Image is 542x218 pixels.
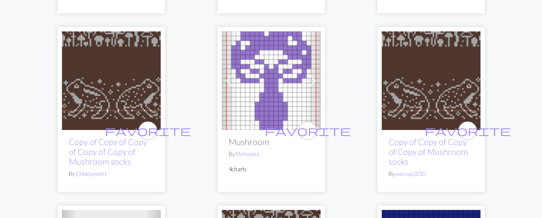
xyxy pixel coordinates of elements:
[76,170,106,177] a: ChloeLynneH
[425,124,511,137] span: favorite
[382,31,481,130] img: Mushroom socks
[222,76,321,84] a: Mushroom
[69,170,154,178] p: By
[298,121,317,140] button: favourite
[425,122,511,139] i: favourite
[389,137,468,167] a: Copy of Copy of Copy of Copy of Mushroom socks
[395,170,426,177] a: wassup3210
[229,165,314,173] p: 4 charts
[222,31,321,130] img: Mushroom
[105,124,191,137] span: favorite
[62,31,161,130] img: Mushroom socks
[105,122,191,139] i: favourite
[229,150,314,158] p: By
[265,122,351,139] i: favourite
[229,137,314,147] h2: Mushroom
[458,121,477,140] button: favourite
[389,170,474,178] p: By
[382,76,481,84] a: Mushroom socks
[62,76,161,84] a: Mushroom socks
[236,151,259,157] a: MxAmelia
[265,124,351,137] span: favorite
[138,121,157,140] button: favourite
[69,137,147,167] a: Copy of Copy of Copy of Copy of Copy of Mushroom socks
